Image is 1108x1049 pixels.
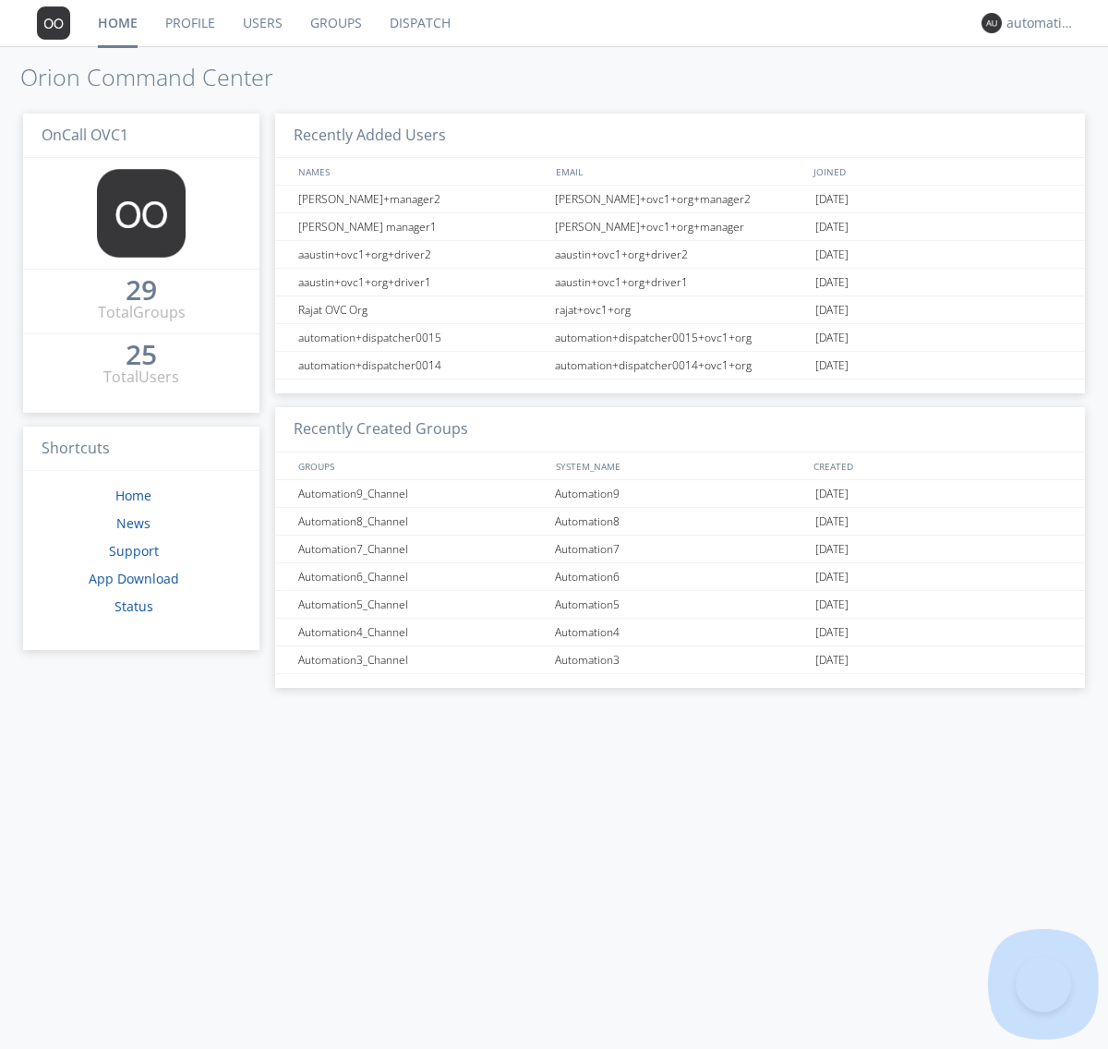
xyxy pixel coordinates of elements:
div: aaustin+ovc1+org+driver1 [294,269,549,295]
div: [PERSON_NAME]+manager2 [294,186,549,212]
div: rajat+ovc1+org [550,296,811,323]
div: automation+dispatcher0015 [294,324,549,351]
div: Total Groups [98,302,186,323]
div: CREATED [809,452,1067,479]
a: aaustin+ovc1+org+driver2aaustin+ovc1+org+driver2[DATE] [275,241,1085,269]
div: JOINED [809,158,1067,185]
div: Total Users [103,367,179,388]
a: Rajat OVC Orgrajat+ovc1+org[DATE] [275,296,1085,324]
a: App Download [89,570,179,587]
span: OnCall OVC1 [42,125,128,145]
div: automation+dispatcher0014 [294,352,549,379]
iframe: Toggle Customer Support [1016,957,1071,1012]
div: Automation7_Channel [294,536,549,562]
div: GROUPS [294,452,547,479]
div: aaustin+ovc1+org+driver1 [550,269,811,295]
span: [DATE] [815,324,849,352]
h3: Recently Created Groups [275,407,1085,452]
div: automation+dispatcher0015+ovc1+org [550,324,811,351]
a: [PERSON_NAME] manager1[PERSON_NAME]+ovc1+org+manager[DATE] [275,213,1085,241]
a: aaustin+ovc1+org+driver1aaustin+ovc1+org+driver1[DATE] [275,269,1085,296]
h3: Shortcuts [23,427,259,472]
div: automation+dispatcher0014+ovc1+org [550,352,811,379]
div: Automation8_Channel [294,508,549,535]
div: Automation3 [550,646,811,673]
img: 373638.png [37,6,70,40]
span: [DATE] [815,619,849,646]
div: Automation4 [550,619,811,645]
div: Rajat OVC Org [294,296,549,323]
div: aaustin+ovc1+org+driver2 [294,241,549,268]
div: Automation3_Channel [294,646,549,673]
a: 25 [126,345,157,367]
a: Home [115,487,151,504]
span: [DATE] [815,563,849,591]
span: [DATE] [815,186,849,213]
a: Automation6_ChannelAutomation6[DATE] [275,563,1085,591]
a: automation+dispatcher0014automation+dispatcher0014+ovc1+org[DATE] [275,352,1085,380]
a: Automation9_ChannelAutomation9[DATE] [275,480,1085,508]
div: SYSTEM_NAME [551,452,809,479]
a: Support [109,542,159,560]
div: automation+dispatcher0014 [1006,14,1076,32]
div: EMAIL [551,158,809,185]
span: [DATE] [815,213,849,241]
div: [PERSON_NAME]+ovc1+org+manager2 [550,186,811,212]
div: aaustin+ovc1+org+driver2 [550,241,811,268]
div: Automation4_Channel [294,619,549,645]
div: 29 [126,281,157,299]
span: [DATE] [815,591,849,619]
div: Automation6 [550,563,811,590]
div: Automation6_Channel [294,563,549,590]
span: [DATE] [815,508,849,536]
a: Automation5_ChannelAutomation5[DATE] [275,591,1085,619]
div: 25 [126,345,157,364]
a: News [116,514,151,532]
span: [DATE] [815,269,849,296]
div: Automation9 [550,480,811,507]
h3: Recently Added Users [275,114,1085,159]
span: [DATE] [815,296,849,324]
div: Automation8 [550,508,811,535]
div: Automation5_Channel [294,591,549,618]
div: [PERSON_NAME]+ovc1+org+manager [550,213,811,240]
span: [DATE] [815,480,849,508]
div: [PERSON_NAME] manager1 [294,213,549,240]
div: NAMES [294,158,547,185]
a: Automation4_ChannelAutomation4[DATE] [275,619,1085,646]
div: Automation9_Channel [294,480,549,507]
div: Automation7 [550,536,811,562]
a: [PERSON_NAME]+manager2[PERSON_NAME]+ovc1+org+manager2[DATE] [275,186,1085,213]
span: [DATE] [815,241,849,269]
a: Automation8_ChannelAutomation8[DATE] [275,508,1085,536]
span: [DATE] [815,352,849,380]
a: Automation7_ChannelAutomation7[DATE] [275,536,1085,563]
a: Automation3_ChannelAutomation3[DATE] [275,646,1085,674]
a: Status [114,597,153,615]
span: [DATE] [815,646,849,674]
div: Automation5 [550,591,811,618]
span: [DATE] [815,536,849,563]
a: 29 [126,281,157,302]
img: 373638.png [982,13,1002,33]
img: 373638.png [97,169,186,258]
a: automation+dispatcher0015automation+dispatcher0015+ovc1+org[DATE] [275,324,1085,352]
